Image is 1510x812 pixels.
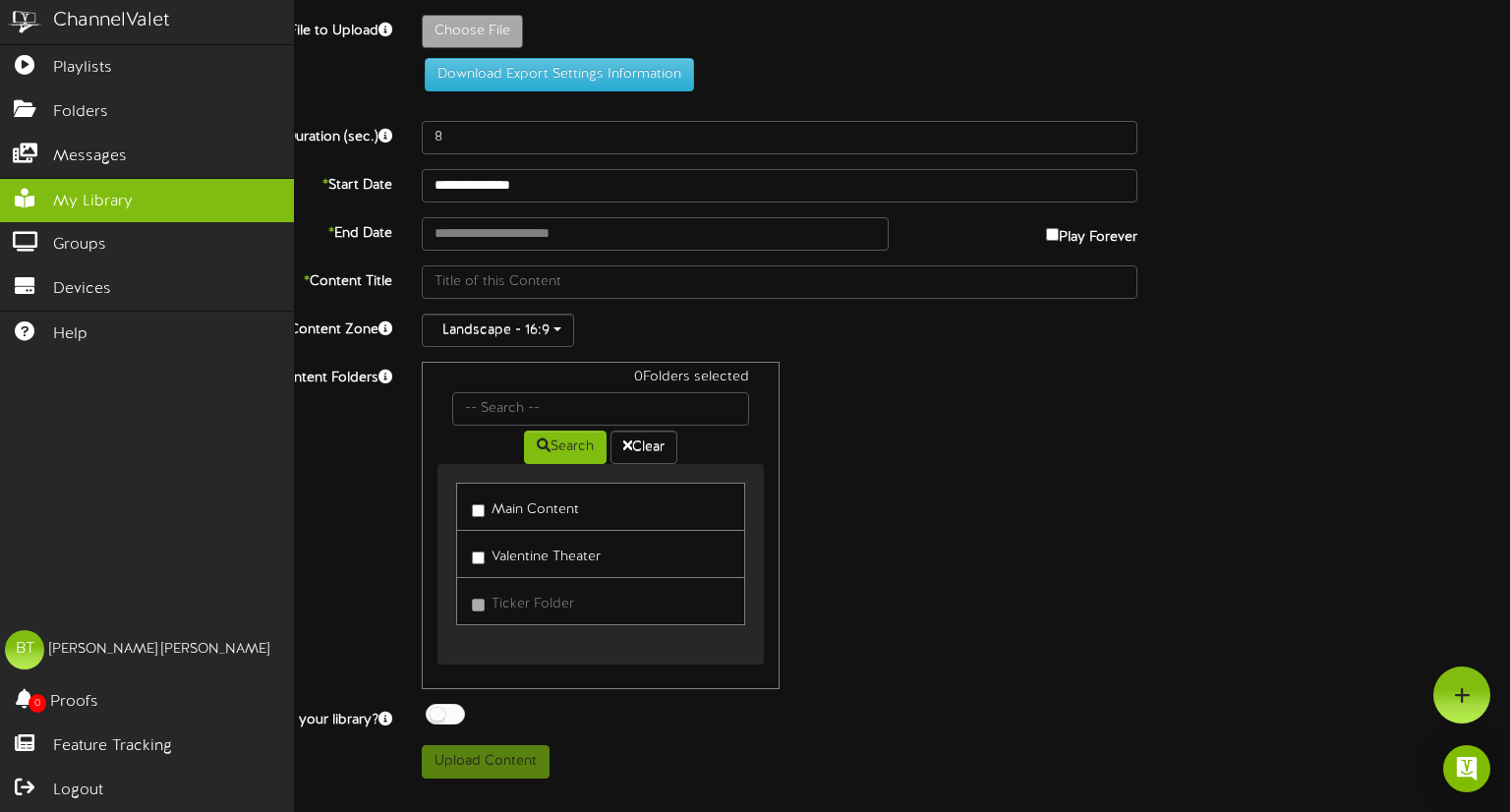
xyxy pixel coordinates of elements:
span: Playlists [53,57,112,80]
input: Ticker Folder [472,599,485,611]
button: Clear [610,431,677,464]
label: Play Forever [1046,217,1137,248]
span: Logout [53,780,103,802]
div: 0 Folders selected [437,368,764,392]
span: Help [53,323,87,346]
button: Upload Content [422,745,550,779]
span: Folders [53,101,108,124]
label: Valentine Theater [472,541,601,567]
input: Main Content [472,504,485,517]
div: Open Intercom Messenger [1443,745,1490,792]
input: Valentine Theater [472,551,485,564]
div: [PERSON_NAME] [PERSON_NAME] [49,640,269,660]
span: Feature Tracking [53,735,172,758]
div: ChannelValet [53,7,170,35]
button: Search [524,431,607,464]
span: Proofs [50,691,98,714]
span: Ticker Folder [492,597,574,611]
span: Devices [53,278,111,301]
a: Download Export Settings Information [415,67,694,82]
span: Messages [53,145,127,168]
div: BT [5,630,44,669]
label: Main Content [472,493,579,520]
span: My Library [53,191,133,213]
button: Landscape - 16:9 [422,314,574,347]
input: Play Forever [1046,228,1059,241]
input: Title of this Content [422,265,1137,299]
span: Groups [53,234,106,257]
span: 0 [29,694,46,713]
button: Download Export Settings Information [425,58,694,91]
input: -- Search -- [452,392,749,426]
